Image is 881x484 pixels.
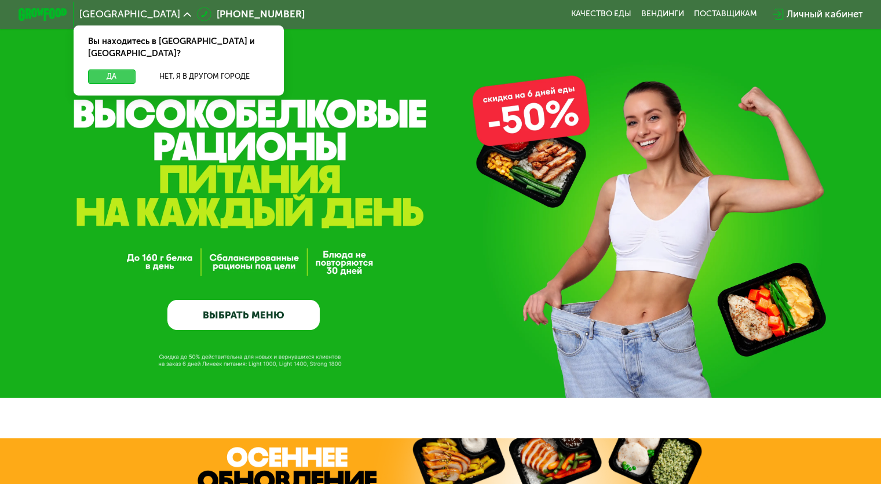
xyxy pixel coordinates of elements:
div: поставщикам [694,9,757,19]
button: Да [88,69,135,84]
div: Вы находитесь в [GEOGRAPHIC_DATA] и [GEOGRAPHIC_DATA]? [74,25,284,69]
a: Качество еды [571,9,631,19]
a: Вендинги [641,9,684,19]
button: Нет, я в другом городе [140,69,269,84]
a: [PHONE_NUMBER] [197,7,305,21]
div: Личный кабинет [787,7,862,21]
span: [GEOGRAPHIC_DATA] [79,9,180,19]
a: ВЫБРАТЬ МЕНЮ [167,300,320,331]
